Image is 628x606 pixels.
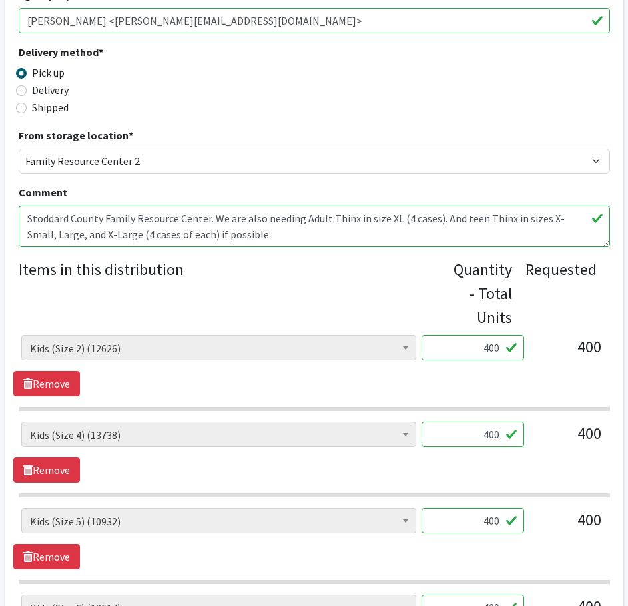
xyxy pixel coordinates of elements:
[21,422,416,447] span: Kids (Size 4) (13738)
[19,206,610,247] textarea: Stoddard County Family Resource Center. We are also needing Adult Thinx in size XL (4 cases). And...
[32,99,69,115] label: Shipped
[422,422,524,447] input: Quantity
[19,184,67,200] label: Comment
[30,512,408,531] span: Kids (Size 5) (10932)
[535,508,601,544] div: 400
[13,544,80,569] a: Remove
[535,422,601,457] div: 400
[21,335,416,360] span: Kids (Size 2) (12626)
[13,371,80,396] a: Remove
[21,508,416,533] span: Kids (Size 5) (10932)
[30,426,408,444] span: Kids (Size 4) (13738)
[454,258,512,330] div: Quantity - Total Units
[19,44,166,65] legend: Delivery method
[535,335,601,371] div: 400
[19,127,133,143] label: From storage location
[32,82,69,98] label: Delivery
[32,65,65,81] label: Pick up
[99,45,103,59] abbr: required
[525,258,597,330] div: Requested
[422,508,524,533] input: Quantity
[30,339,408,358] span: Kids (Size 2) (12626)
[13,457,80,483] a: Remove
[129,129,133,142] abbr: required
[19,258,454,324] legend: Items in this distribution
[422,335,524,360] input: Quantity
